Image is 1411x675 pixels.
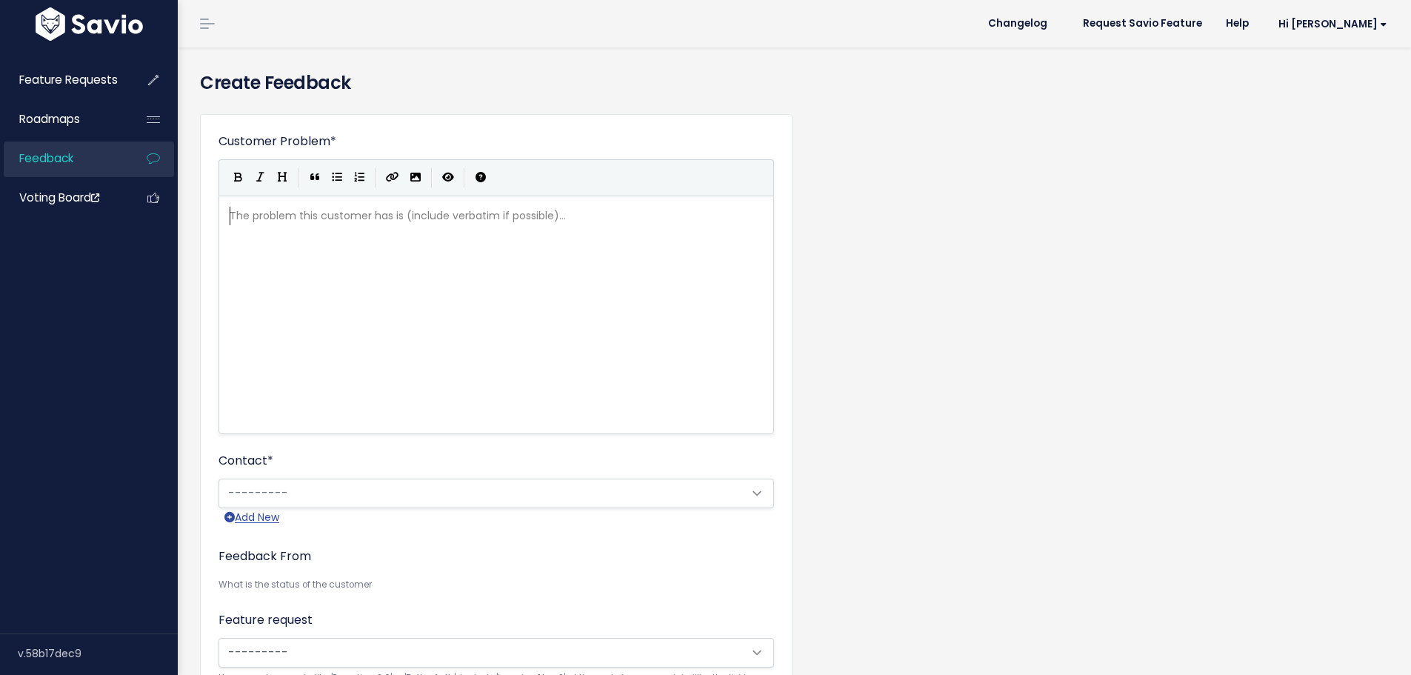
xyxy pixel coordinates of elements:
div: v.58b17dec9 [18,634,178,673]
button: Bold [227,167,249,189]
i: | [298,168,299,187]
label: Feedback From [219,548,311,565]
small: What is the status of the customer [219,577,774,593]
a: Roadmaps [4,102,123,136]
button: Italic [249,167,271,189]
span: Roadmaps [19,111,80,127]
button: Generic List [326,167,348,189]
span: Voting Board [19,190,99,205]
a: Feature Requests [4,63,123,97]
button: Toggle Preview [437,167,459,189]
i: | [375,168,376,187]
a: Request Savio Feature [1071,13,1214,35]
button: Markdown Guide [470,167,492,189]
button: Create Link [381,167,404,189]
h4: Create Feedback [200,70,1389,96]
a: Add New [224,508,279,527]
label: Contact [219,452,273,470]
button: Import an image [404,167,427,189]
label: Feature request [219,611,313,629]
button: Quote [304,167,326,189]
a: Feedback [4,142,123,176]
span: Changelog [988,19,1047,29]
i: | [431,168,433,187]
i: | [464,168,465,187]
button: Numbered List [348,167,370,189]
a: Hi [PERSON_NAME] [1261,13,1399,36]
a: Help [1214,13,1261,35]
label: Customer Problem [219,133,336,150]
span: Feature Requests [19,72,118,87]
a: Voting Board [4,181,123,215]
img: logo-white.9d6f32f41409.svg [32,7,147,41]
button: Heading [271,167,293,189]
span: Hi [PERSON_NAME] [1278,19,1387,30]
span: Feedback [19,150,73,166]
